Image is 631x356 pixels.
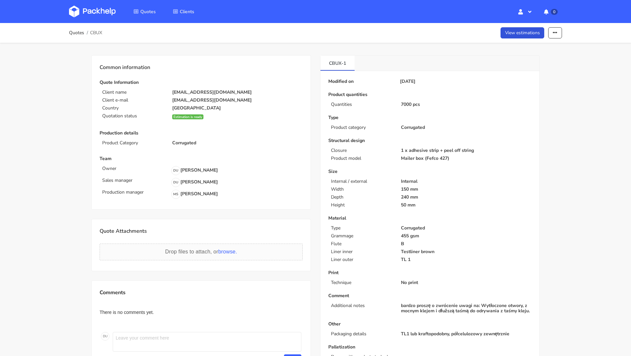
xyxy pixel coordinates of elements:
[331,280,393,285] p: Technique
[126,6,164,17] a: Quotes
[102,178,168,183] p: Sales manager
[172,98,303,103] p: [EMAIL_ADDRESS][DOMAIN_NAME]
[69,30,84,36] a: Quotes
[218,249,237,254] span: browse.
[165,6,202,17] a: Clients
[328,169,531,174] p: Size
[172,166,180,175] span: DU
[331,179,393,184] p: Internal / external
[100,289,303,297] p: Comments
[328,115,531,120] p: Type
[100,80,303,85] p: Quote Information
[539,6,562,17] button: 0
[328,79,397,84] p: Modified on
[69,6,116,17] img: Dashboard
[331,195,393,200] p: Depth
[401,187,531,192] p: 150 mm
[401,303,531,314] p: bardzo proszę o zwrócenie uwagi na: Wytłoczone otwory, z mocnym klejem i dłuższą taśmą do odrywan...
[331,102,393,107] p: Quantities
[69,26,102,39] nav: breadcrumb
[100,156,303,161] p: Team
[331,125,393,130] p: Product category
[331,148,393,153] p: Closure
[331,331,393,337] p: Packaging details
[102,106,164,111] p: Country
[328,92,531,97] p: Product quantities
[331,233,393,239] p: Grammage
[102,113,164,119] p: Quotation status
[501,27,545,39] a: View estimations
[102,190,168,195] p: Production manager
[172,140,303,146] p: Corrugated
[328,344,531,350] p: Palletization
[172,106,303,111] p: [GEOGRAPHIC_DATA]
[320,56,355,70] a: CBUX-1
[180,9,194,15] span: Clients
[140,9,156,15] span: Quotes
[328,138,531,143] p: Structural design
[551,9,558,15] span: 0
[328,216,531,221] p: Material
[100,310,303,315] p: There is no comments yet.
[171,190,218,199] p: [PERSON_NAME]
[331,303,393,308] p: Additional notes
[331,187,393,192] p: Width
[331,257,393,262] p: Liner outer
[401,202,531,208] p: 50 mm
[331,202,393,208] p: Height
[400,79,415,84] p: [DATE]
[401,249,531,254] p: Testliner brown
[331,241,393,247] p: Flute
[331,225,393,231] p: Type
[90,30,102,36] span: CBUX
[171,178,218,187] p: [PERSON_NAME]
[401,148,531,153] p: 1 x adhesive strip + peel off string
[100,227,303,236] p: Quote Attachments
[102,98,164,103] p: Client e-mail
[100,131,303,136] p: Production details
[102,140,164,146] p: Product Category
[328,321,531,327] p: Other
[103,332,105,341] span: D
[331,156,393,161] p: Product model
[328,270,531,275] p: Print
[172,190,180,199] span: MS
[401,225,531,231] p: Corrugated
[105,332,107,341] span: U
[401,125,531,130] p: Corrugated
[328,293,531,298] p: Comment
[401,179,531,184] p: Internal
[331,249,393,254] p: Liner inner
[401,233,531,239] p: 455 gsm
[171,166,218,175] p: [PERSON_NAME]
[172,114,203,119] div: Estimation is ready
[102,166,168,171] p: Owner
[172,90,303,95] p: [EMAIL_ADDRESS][DOMAIN_NAME]
[401,331,531,337] p: TL1 lub kraftopodobny, półcelulozowy zewnętrznie
[401,156,531,161] p: Mailer box (Fefco 427)
[401,195,531,200] p: 240 mm
[401,257,531,262] p: TL 1
[401,241,531,247] p: B
[100,63,303,72] p: Common information
[172,178,180,187] span: DU
[401,280,531,285] p: No print
[165,249,237,254] span: Drop files to attach, or
[102,90,164,95] p: Client name
[401,102,531,107] p: 7000 pcs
